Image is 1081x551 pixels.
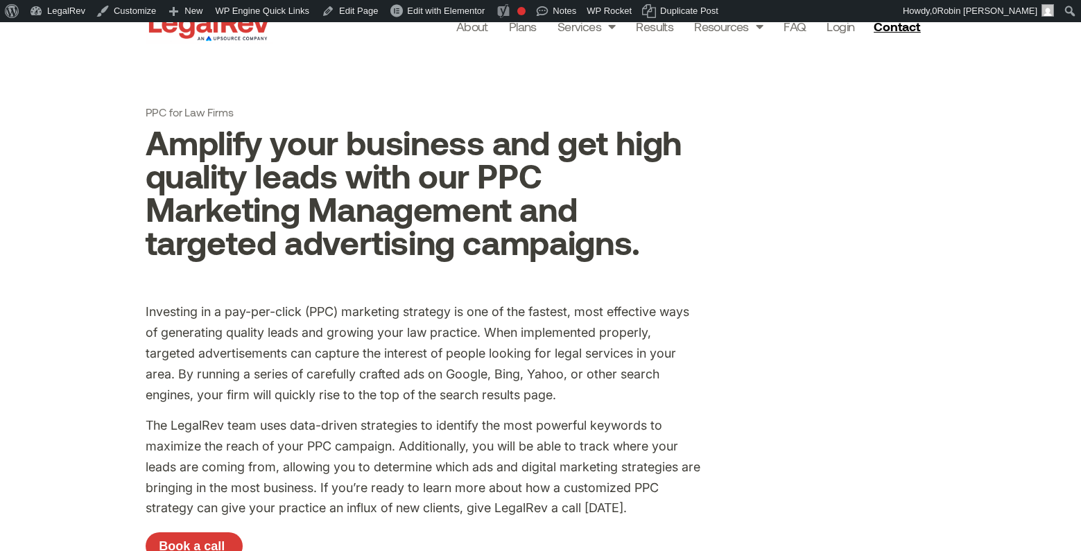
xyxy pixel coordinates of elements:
[146,415,700,518] p: The LegalRev team uses data-driven strategies to identify the most powerful keywords to maximize ...
[146,301,700,405] p: Investing in a pay-per-click (PPC) marketing strategy is one of the fastest, most effective ways ...
[146,105,700,119] h1: PPC for Law Firms
[146,125,700,259] h2: Amplify your business and get high quality leads with our PPC Marketing Management and targeted a...
[784,17,806,36] a: FAQ
[456,17,855,36] nav: Menu
[636,17,673,36] a: Results
[517,7,526,15] div: Focus keyphrase not set
[827,17,854,36] a: Login
[557,17,616,36] a: Services
[932,6,1037,16] span: 0Robin [PERSON_NAME]
[694,17,763,36] a: Resources
[874,20,920,33] span: Contact
[509,17,537,36] a: Plans
[868,15,929,37] a: Contact
[456,17,488,36] a: About
[407,6,485,16] span: Edit with Elementor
